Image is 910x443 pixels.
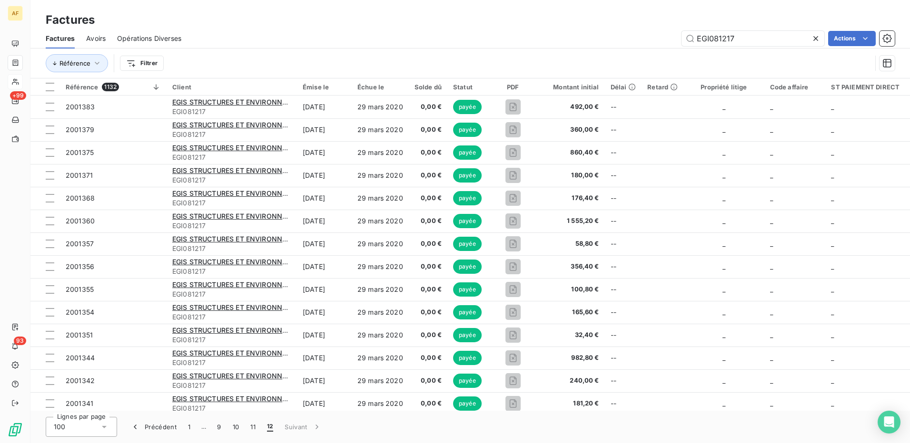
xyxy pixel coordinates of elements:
span: payée [453,396,482,411]
span: 0,00 € [415,376,442,385]
span: payée [453,145,482,160]
span: _ [770,194,773,202]
span: _ [722,125,725,134]
td: [DATE] [297,347,352,369]
span: EGI081217 [172,198,291,208]
button: Filtrer [120,56,164,71]
td: 29 mars 2020 [352,347,409,369]
td: -- [605,324,642,347]
span: payée [453,123,482,137]
span: _ [722,308,725,316]
td: [DATE] [297,392,352,415]
span: EGIS STRUCTURES ET ENVIRONNEMENT [172,395,306,403]
span: EGIS STRUCTURES ET ENVIRONNEMENT [172,326,306,334]
td: 29 mars 2020 [352,324,409,347]
div: PDF [495,83,530,91]
span: Factures [46,34,75,43]
span: EGIS STRUCTURES ET ENVIRONNEMENT [172,235,306,243]
span: 32,40 € [542,330,599,340]
h3: Factures [46,11,95,29]
span: 2001342 [66,376,95,385]
span: 0,00 € [415,148,442,157]
span: 2001356 [66,262,94,270]
span: payée [453,328,482,342]
td: -- [605,96,642,118]
span: 2001344 [66,354,95,362]
td: 29 mars 2020 [352,141,409,164]
span: 2001383 [66,103,95,111]
td: -- [605,210,642,232]
span: _ [831,240,834,248]
span: 240,00 € [542,376,599,385]
td: 29 mars 2020 [352,187,409,210]
div: Retard [647,83,678,91]
span: _ [831,103,834,111]
span: 0,00 € [415,353,442,363]
span: _ [831,308,834,316]
span: 0,00 € [415,125,442,135]
td: [DATE] [297,301,352,324]
span: 2001341 [66,399,93,407]
span: 2001371 [66,171,93,179]
span: payée [453,282,482,297]
span: 0,00 € [415,102,442,112]
span: EGI081217 [172,130,291,139]
span: 2001354 [66,308,94,316]
span: EGIS STRUCTURES ET ENVIRONNEMENT [172,303,306,311]
span: _ [722,354,725,362]
span: _ [722,262,725,270]
span: _ [831,285,834,293]
span: payée [453,214,482,228]
span: EGIS STRUCTURES ET ENVIRONNEMENT [172,258,306,266]
span: _ [770,331,773,339]
span: EGI081217 [172,358,291,367]
button: 11 [245,417,261,437]
span: EGI081217 [172,404,291,413]
span: 0,00 € [415,262,442,271]
span: _ [722,285,725,293]
span: _ [770,308,773,316]
span: 1 555,20 € [542,216,599,226]
span: _ [770,376,773,385]
td: 29 mars 2020 [352,255,409,278]
span: EGIS STRUCTURES ET ENVIRONNEMENT [172,349,306,357]
td: 29 mars 2020 [352,164,409,187]
span: 180,00 € [542,171,599,180]
td: [DATE] [297,210,352,232]
span: _ [722,217,725,225]
span: _ [770,262,773,270]
div: Solde dû [415,83,442,91]
span: payée [453,305,482,319]
div: Open Intercom Messenger [878,411,900,433]
td: 29 mars 2020 [352,232,409,255]
span: 0,00 € [415,216,442,226]
div: Émise le [303,83,346,91]
td: 29 mars 2020 [352,210,409,232]
span: 0,00 € [415,285,442,294]
span: 93 [14,337,26,345]
div: Délai [611,83,636,91]
td: -- [605,278,642,301]
div: Code affaire [770,83,820,91]
span: _ [831,262,834,270]
span: EGIS STRUCTURES ET ENVIRONNEMENT [172,212,306,220]
span: payée [453,351,482,365]
td: [DATE] [297,278,352,301]
td: 29 mars 2020 [352,392,409,415]
span: _ [831,217,834,225]
span: _ [722,240,725,248]
span: 360,00 € [542,125,599,135]
span: _ [831,331,834,339]
span: EGI081217 [172,312,291,322]
span: 0,00 € [415,239,442,249]
span: EGI081217 [172,335,291,345]
span: 2001379 [66,125,94,134]
button: 9 [211,417,227,437]
span: 0,00 € [415,399,442,408]
td: -- [605,255,642,278]
td: -- [605,347,642,369]
span: 356,40 € [542,262,599,271]
span: payée [453,260,482,274]
span: _ [831,376,834,385]
span: 860,40 € [542,148,599,157]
